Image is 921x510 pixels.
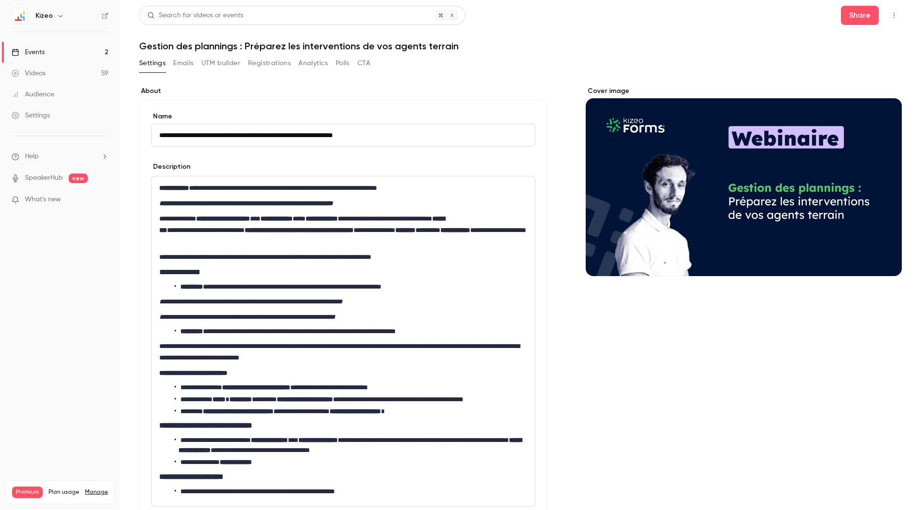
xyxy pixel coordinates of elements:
div: Videos [12,69,46,78]
div: editor [152,176,535,506]
button: Share [841,6,879,25]
div: Search for videos or events [147,11,243,21]
section: Cover image [586,86,902,276]
button: Settings [139,56,165,71]
button: CTA [357,56,370,71]
span: Help [25,151,39,162]
div: Settings [12,111,50,120]
button: Analytics [298,56,328,71]
iframe: Noticeable Trigger [97,196,108,204]
button: Emails [173,56,193,71]
img: Kizeo [12,8,27,23]
button: UTM builder [201,56,240,71]
button: Registrations [248,56,291,71]
span: Premium [12,487,43,498]
h6: Kizeo [35,11,53,21]
a: SpeakerHub [25,173,63,183]
span: new [69,174,88,183]
a: Manage [85,488,108,496]
section: description [151,176,535,507]
button: Polls [336,56,350,71]
span: What's new [25,195,61,205]
label: About [139,86,547,96]
div: Events [12,47,45,57]
label: Cover image [586,86,902,96]
label: Name [151,112,535,121]
label: Description [151,162,190,172]
span: Plan usage [48,488,79,496]
h1: Gestion des plannings : Préparez les interventions de vos agents terrain [139,40,902,52]
div: Audience [12,90,54,99]
li: help-dropdown-opener [12,151,108,162]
